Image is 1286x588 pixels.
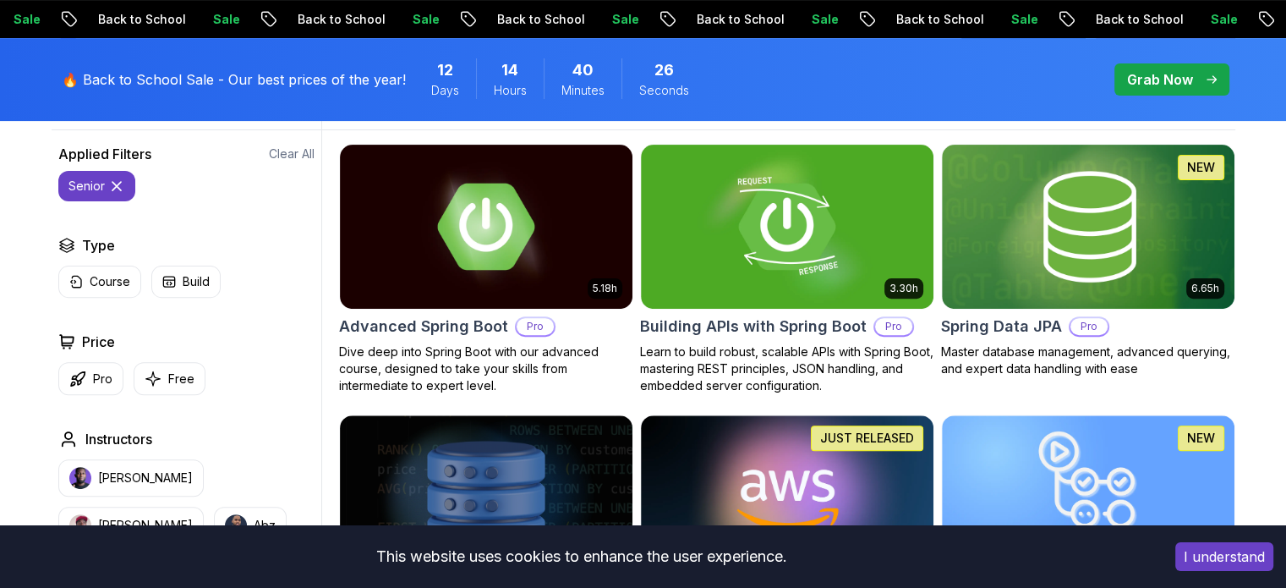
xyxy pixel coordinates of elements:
button: Pro [58,362,123,395]
p: Back to School [876,11,991,28]
span: 12 Days [437,58,453,82]
p: [PERSON_NAME] [98,470,193,486]
span: Hours [494,82,527,99]
p: Dive deep into Spring Boot with our advanced course, designed to take your skills from intermedia... [339,343,633,394]
p: Pro [1070,318,1108,335]
button: Free [134,362,205,395]
img: Spring Data JPA card [942,145,1234,309]
img: AWS for Developers card [641,415,933,580]
p: Master database management, advanced querying, and expert data handling with ease [941,343,1235,377]
span: 26 Seconds [654,58,674,82]
button: senior [58,171,135,201]
img: Building APIs with Spring Boot card [641,145,933,309]
a: Spring Data JPA card6.65hNEWSpring Data JPAProMaster database management, advanced querying, and ... [941,144,1235,377]
span: Seconds [639,82,689,99]
h2: Advanced Spring Boot [339,315,508,338]
a: Advanced Spring Boot card5.18hAdvanced Spring BootProDive deep into Spring Boot with our advanced... [339,144,633,394]
p: NEW [1187,430,1215,447]
p: Sale [1190,11,1245,28]
img: instructor img [69,514,91,536]
p: Pro [875,318,912,335]
h2: Spring Data JPA [941,315,1062,338]
p: 5.18h [593,282,617,295]
img: instructor img [225,514,247,536]
p: senior [68,178,105,195]
div: This website uses cookies to enhance the user experience. [13,538,1150,575]
p: 3.30h [889,282,918,295]
button: Accept cookies [1175,542,1273,571]
p: 6.65h [1191,282,1219,295]
span: Days [431,82,459,99]
span: 40 Minutes [572,58,594,82]
button: Course [58,266,141,298]
p: Back to School [78,11,193,28]
img: Advanced Databases card [340,415,632,580]
p: Abz [254,517,276,534]
p: JUST RELEASED [820,430,914,447]
p: Back to School [277,11,392,28]
p: 🔥 Back to School Sale - Our best prices of the year! [62,69,406,90]
p: Sale [991,11,1045,28]
button: instructor img[PERSON_NAME] [58,507,204,544]
p: Sale [592,11,646,28]
button: instructor imgAbz [214,507,287,544]
p: Free [168,371,194,387]
p: Pro [517,318,554,335]
button: Clear All [269,146,315,162]
p: Sale [392,11,446,28]
span: Minutes [561,82,605,99]
h2: Type [82,235,115,256]
a: Building APIs with Spring Boot card3.30hBuilding APIs with Spring BootProLearn to build robust, s... [640,144,934,394]
span: 14 Hours [501,58,518,82]
p: Sale [791,11,845,28]
p: Back to School [676,11,791,28]
img: CI/CD with GitHub Actions card [942,415,1234,580]
h2: Price [82,332,115,352]
img: Advanced Spring Boot card [340,145,632,309]
p: Back to School [1075,11,1190,28]
h2: Instructors [85,429,152,449]
button: Build [151,266,221,298]
p: Pro [93,371,112,387]
p: Sale [193,11,247,28]
p: Course [90,273,130,290]
img: instructor img [69,467,91,489]
h2: Building APIs with Spring Boot [640,315,867,338]
p: Learn to build robust, scalable APIs with Spring Boot, mastering REST principles, JSON handling, ... [640,343,934,394]
button: instructor img[PERSON_NAME] [58,459,204,497]
p: NEW [1187,159,1215,176]
p: Grab Now [1127,69,1193,90]
p: Build [183,273,210,290]
h2: Applied Filters [58,144,151,164]
p: [PERSON_NAME] [98,517,193,534]
p: Back to School [477,11,592,28]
